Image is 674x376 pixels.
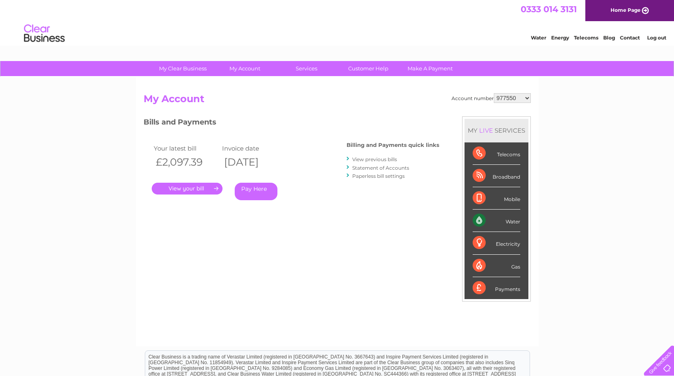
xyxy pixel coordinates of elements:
a: Contact [620,35,640,41]
a: View previous bills [352,156,397,162]
div: Telecoms [473,142,520,165]
div: LIVE [478,127,495,134]
div: Gas [473,255,520,277]
th: [DATE] [220,154,289,171]
h2: My Account [144,93,531,109]
h4: Billing and Payments quick links [347,142,439,148]
th: £2,097.39 [152,154,220,171]
a: My Clear Business [149,61,216,76]
img: logo.png [24,21,65,46]
div: Account number [452,93,531,103]
td: Your latest bill [152,143,220,154]
a: Statement of Accounts [352,165,409,171]
div: Clear Business is a trading name of Verastar Limited (registered in [GEOGRAPHIC_DATA] No. 3667643... [145,4,530,39]
a: Energy [551,35,569,41]
div: Payments [473,277,520,299]
a: . [152,183,222,195]
div: Water [473,210,520,232]
td: Invoice date [220,143,289,154]
a: My Account [211,61,278,76]
div: MY SERVICES [465,119,528,142]
div: Mobile [473,187,520,210]
a: Telecoms [574,35,598,41]
a: Pay Here [235,183,277,200]
h3: Bills and Payments [144,116,439,131]
a: Water [531,35,546,41]
a: Customer Help [335,61,402,76]
a: Blog [603,35,615,41]
a: Log out [647,35,666,41]
div: Broadband [473,165,520,187]
div: Electricity [473,232,520,254]
a: 0333 014 3131 [521,4,577,14]
a: Services [273,61,340,76]
a: Paperless bill settings [352,173,405,179]
a: Make A Payment [397,61,464,76]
